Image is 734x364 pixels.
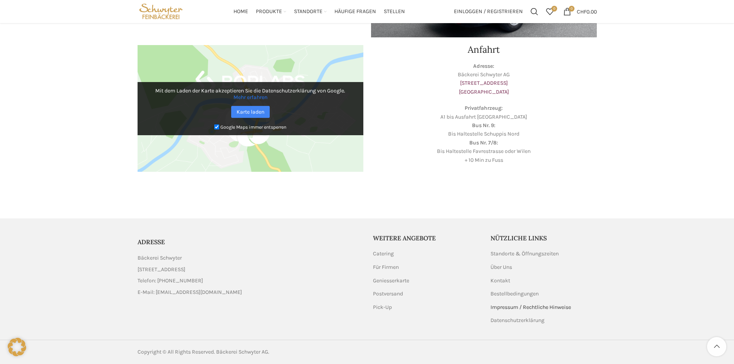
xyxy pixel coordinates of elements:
input: Google Maps immer entsperren [214,124,219,129]
p: Mit dem Laden der Karte akzeptieren Sie die Datenschutzerklärung von Google. [143,87,358,101]
a: Einloggen / Registrieren [450,4,527,19]
h5: Weitere Angebote [373,234,479,242]
a: Produkte [256,4,286,19]
a: Bestellbedingungen [490,290,539,298]
a: Über Uns [490,263,513,271]
div: Copyright © All Rights Reserved. Bäckerei Schwyter AG. [138,348,363,356]
a: Mehr erfahren [233,94,267,101]
strong: Adresse: [473,63,494,69]
a: Für Firmen [373,263,400,271]
bdi: 0.00 [577,8,597,15]
a: Stellen [384,4,405,19]
span: 0 [569,6,574,12]
a: Suchen [527,4,542,19]
a: 0 CHF0.00 [559,4,601,19]
a: Postversand [373,290,404,298]
span: Stellen [384,8,405,15]
p: Bäckerei Schwyter AG [371,62,597,97]
span: Produkte [256,8,282,15]
span: Einloggen / Registrieren [454,9,523,14]
a: List item link [138,288,361,297]
img: Google Maps [138,45,363,172]
span: Bäckerei Schwyter [138,254,182,262]
a: Kontakt [490,277,511,285]
a: Häufige Fragen [334,4,376,19]
span: Häufige Fragen [334,8,376,15]
span: [STREET_ADDRESS] [138,265,185,274]
h2: Anfahrt [371,45,597,54]
a: Standorte [294,4,327,19]
strong: Bus Nr. 7/8: [469,139,498,146]
strong: Bus Nr. 9: [472,122,495,129]
a: 0 [542,4,558,19]
a: Standorte & Öffnungszeiten [490,250,559,258]
a: Site logo [138,8,185,14]
span: 0 [551,6,557,12]
a: Pick-Up [373,304,393,311]
a: Impressum / Rechtliche Hinweise [490,304,572,311]
p: A1 bis Ausfahrt [GEOGRAPHIC_DATA] Bis Haltestelle Schuppis Nord Bis Haltestelle Favrestrasse oder... [371,104,597,164]
a: Scroll to top button [707,337,726,356]
a: Karte laden [231,106,270,118]
a: Home [233,4,248,19]
span: Standorte [294,8,322,15]
span: Home [233,8,248,15]
span: CHF [577,8,586,15]
strong: Privatfahrzeug: [465,105,503,111]
a: List item link [138,277,361,285]
span: ADRESSE [138,238,165,246]
div: Main navigation [188,4,450,19]
a: Datenschutzerklärung [490,317,545,324]
small: Google Maps immer entsperren [220,124,286,129]
h5: Nützliche Links [490,234,597,242]
a: [STREET_ADDRESS][GEOGRAPHIC_DATA] [459,80,509,95]
div: Meine Wunschliste [542,4,558,19]
a: Catering [373,250,395,258]
a: Geniesserkarte [373,277,410,285]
